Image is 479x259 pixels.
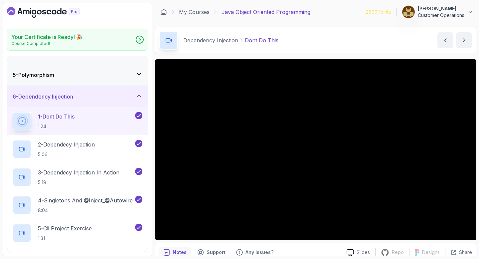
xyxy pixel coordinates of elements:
p: Java Object Oriented Programming [222,8,310,16]
button: 3-Dependecy Injection In Action5:19 [13,168,142,186]
button: previous content [437,32,453,48]
button: 1-Dont Do This1:24 [13,112,142,130]
button: 4-Singletons And @Inject_@Autowire8:04 [13,196,142,214]
p: 5:19 [38,179,119,186]
p: 1 - Dont Do This [38,113,75,121]
p: Customer Operations [418,12,464,19]
p: Support [207,249,226,256]
p: [PERSON_NAME] [418,5,464,12]
p: Any issues? [245,249,273,256]
p: Course Completed! [11,41,83,46]
p: 5 - Cli Project Exercise [38,224,92,232]
button: Feedback button [232,247,277,258]
h3: 5 - Polymorphism [13,71,54,79]
button: notes button [159,247,191,258]
button: next content [456,32,472,48]
p: 2 - Dependecy Injection [38,140,95,148]
h3: 6 - Dependency Injection [13,93,73,101]
a: Your Certificate is Ready! 🎉Course Completed! [7,29,148,51]
p: 4 - Singletons And @Inject_@Autowire [38,196,133,204]
button: 6-Dependency Injection [7,86,148,107]
p: Dont Do This [245,36,278,44]
p: 2600 Points [366,9,391,15]
button: 5-Polymorphism [7,64,148,86]
iframe: 1 - Dont Do This [155,59,476,240]
button: 5-Cli Project Exercise1:31 [13,224,142,242]
button: 2-Dependecy Injection5:06 [13,140,142,158]
p: Repo [392,249,404,256]
button: user profile image[PERSON_NAME]Customer Operations [402,5,474,19]
p: 5:06 [38,151,95,158]
button: Share [445,249,472,256]
p: Dependency Injection [183,36,238,44]
p: 3 - Dependecy Injection In Action [38,168,119,176]
p: Share [459,249,472,256]
a: My Courses [179,8,210,16]
img: user profile image [402,6,415,18]
a: Dashboard [7,7,95,18]
a: Dashboard [160,9,167,15]
p: 1:31 [38,235,92,242]
a: Slides [341,249,375,256]
p: 1:24 [38,123,75,130]
p: 8:04 [38,207,133,214]
p: Designs [422,249,440,256]
button: Support button [193,247,230,258]
h2: Your Certificate is Ready! 🎉 [11,33,83,41]
p: Notes [173,249,187,256]
p: Slides [357,249,370,256]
